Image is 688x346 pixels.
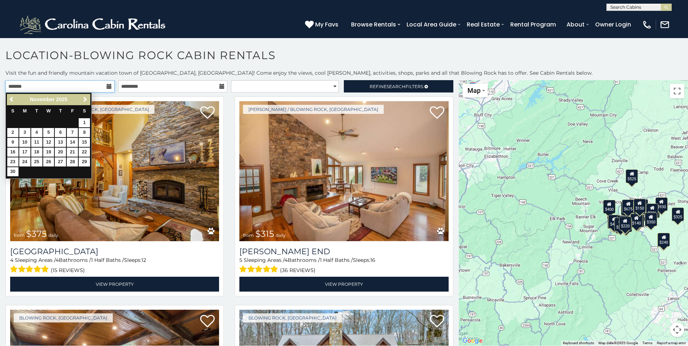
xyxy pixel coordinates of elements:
span: Search [387,84,405,89]
span: Thursday [59,108,62,114]
a: Owner Login [592,18,635,31]
a: 20 [55,148,66,157]
a: 25 [31,157,42,166]
a: View Property [239,277,448,292]
a: 29 [79,157,90,166]
a: View Property [10,277,219,292]
a: 10 [19,138,30,147]
a: Real Estate [463,18,503,31]
div: $150 [633,199,646,213]
a: Terms (opens in new tab) [642,341,652,345]
span: from [14,232,25,238]
span: $375 [26,228,47,239]
div: $375 [607,215,620,229]
a: Next [81,95,90,104]
a: [GEOGRAPHIC_DATA] [10,247,219,256]
div: $315 [621,202,633,215]
img: White-1-2.png [18,14,169,36]
a: 28 [67,157,78,166]
div: Sleeping Areas / Bathrooms / Sleeps: [239,256,448,275]
a: 4 [31,128,42,137]
img: phone-regular-white.png [642,20,652,30]
a: [PERSON_NAME] / Blowing Rock, [GEOGRAPHIC_DATA] [243,105,384,114]
a: Local Area Guide [403,18,460,31]
a: 7 [67,128,78,137]
a: Moss End from $315 daily [239,101,448,241]
a: 24 [19,157,30,166]
div: $325 [672,207,684,221]
span: 16 [370,257,375,263]
a: 2 [7,128,18,137]
a: 9 [7,138,18,147]
div: $930 [655,197,668,211]
span: $315 [255,228,274,239]
span: (36 reviews) [280,265,316,275]
div: $675 [622,199,634,213]
a: 5 [43,128,54,137]
button: Toggle fullscreen view [670,84,684,98]
a: 23 [7,157,18,166]
a: Add to favorites [200,314,215,329]
span: (15 reviews) [51,265,85,275]
span: 5 [239,257,242,263]
a: 1 [79,118,90,127]
a: 19 [43,148,54,157]
a: 14 [67,138,78,147]
span: 4 [55,257,59,263]
span: Previous [9,96,15,102]
a: 30 [7,167,18,176]
button: Change map style [462,84,488,97]
img: Mountain Song Lodge [10,101,219,241]
span: Tuesday [35,108,38,114]
span: 4 [10,257,13,263]
span: Sunday [11,108,14,114]
span: Friday [71,108,74,114]
h3: Moss End [239,247,448,256]
span: My Favs [315,20,338,29]
span: 1 Half Baths / [320,257,353,263]
a: 8 [79,128,90,137]
img: Google [461,336,485,346]
a: 6 [55,128,66,137]
span: November [30,96,54,102]
span: 4 [284,257,288,263]
div: $525 [626,169,638,183]
a: About [563,18,588,31]
a: Blowing Rock, [GEOGRAPHIC_DATA] [14,313,113,322]
div: $355 [614,218,627,231]
a: 22 [79,148,90,157]
a: Open this area in Google Maps (opens a new window) [461,336,485,346]
a: 12 [43,138,54,147]
div: $299 [647,204,659,218]
a: 15 [79,138,90,147]
div: $140 [632,214,644,227]
div: $165 [617,215,629,229]
button: Map camera controls [670,322,684,337]
div: $140 [630,214,643,227]
span: Monday [23,108,27,114]
a: Browse Rentals [347,18,400,31]
span: daily [48,232,58,238]
div: $240 [658,233,670,247]
span: Next [82,96,88,102]
a: 13 [55,138,66,147]
a: Previous [8,95,17,104]
a: 18 [31,148,42,157]
span: Refine Filters [370,84,423,89]
a: Add to favorites [200,106,215,121]
div: Sleeping Areas / Bathrooms / Sleeps: [10,256,219,275]
a: RefineSearchFilters [344,80,453,92]
span: daily [276,232,286,238]
span: from [243,232,254,238]
div: $350 [645,213,657,226]
a: 17 [19,148,30,157]
a: 3 [19,128,30,137]
a: Rental Program [507,18,560,31]
a: 26 [43,157,54,166]
h3: Mountain Song Lodge [10,247,219,256]
img: mail-regular-white.png [660,20,670,30]
a: Add to favorites [430,314,444,329]
a: Mountain Song Lodge from $375 daily [10,101,219,241]
a: 16 [7,148,18,157]
a: [PERSON_NAME] End [239,247,448,256]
